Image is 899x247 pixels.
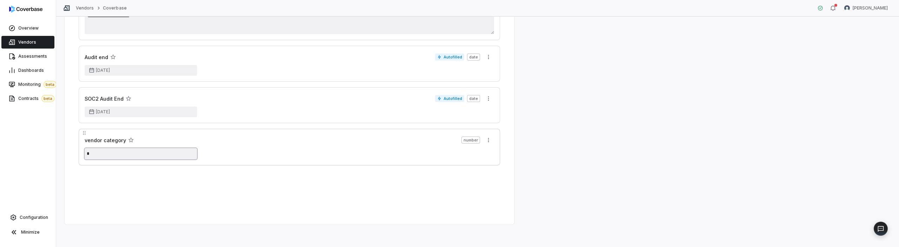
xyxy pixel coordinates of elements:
span: Overview [18,25,39,31]
img: Lili Jiang avatar [844,5,850,11]
span: beta [44,81,57,88]
a: Monitoringbeta [1,78,54,91]
button: Drag to reorder [79,129,90,137]
button: Lili Jiang avatar[PERSON_NAME] [840,3,892,13]
a: Dashboards [1,64,54,77]
span: number [461,137,480,144]
span: [DATE] [96,68,110,73]
button: [DATE] [85,65,197,76]
a: Configuration [3,211,53,224]
button: More actions [483,52,494,62]
a: Assessments [1,50,54,63]
span: Assessments [18,53,47,59]
a: Vendors [76,5,94,11]
button: More actions [483,93,494,104]
span: [DATE] [96,109,110,115]
img: logo-D7KZi-bG.svg [9,6,42,13]
a: Contractsbeta [1,92,54,105]
h3: Audit end [85,53,108,61]
span: beta [41,95,54,102]
a: Overview [1,22,54,34]
span: Vendors [18,39,36,45]
h3: SOC2 Audit End [85,95,124,102]
button: Minimize [3,225,53,239]
span: Autofilled [435,53,464,61]
span: Monitoring [18,81,57,88]
span: date [467,53,480,61]
span: Minimize [21,229,40,235]
span: [PERSON_NAME] [853,5,888,11]
span: date [467,95,480,102]
span: Dashboards [18,68,44,73]
h3: vendor category [85,137,126,144]
span: Configuration [20,215,48,220]
a: Coverbase [103,5,126,11]
a: Vendors [1,36,54,49]
button: [DATE] [85,107,197,117]
button: More actions [483,135,494,145]
span: Contracts [18,95,54,102]
span: Autofilled [435,95,464,102]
